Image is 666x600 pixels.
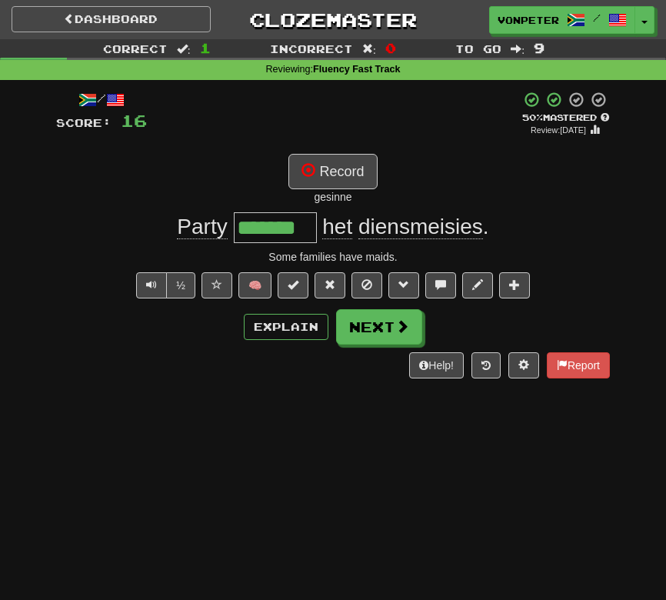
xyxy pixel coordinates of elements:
[522,112,543,122] span: 50 %
[103,42,168,55] span: Correct
[166,272,195,298] button: ½
[498,13,559,27] span: vonPeterhof
[385,40,396,55] span: 0
[388,272,419,298] button: Grammar (alt+g)
[521,112,610,124] div: Mastered
[462,272,493,298] button: Edit sentence (alt+d)
[238,272,271,298] button: 🧠
[56,116,112,129] span: Score:
[531,125,586,135] small: Review: [DATE]
[133,272,195,298] div: Text-to-speech controls
[471,352,501,378] button: Round history (alt+y)
[425,272,456,298] button: Discuss sentence (alt+u)
[455,42,501,55] span: To go
[336,309,422,345] button: Next
[313,64,400,75] strong: Fluency Fast Track
[12,6,211,32] a: Dashboard
[56,249,610,265] div: Some families have maids.
[547,352,610,378] button: Report
[56,91,147,110] div: /
[593,12,601,23] span: /
[278,272,308,298] button: Set this sentence to 100% Mastered (alt+m)
[322,215,352,239] span: het
[288,154,377,189] button: Record
[362,43,376,54] span: :
[358,215,483,239] span: diensmeisies
[315,272,345,298] button: Reset to 0% Mastered (alt+r)
[317,215,489,239] span: .
[489,6,635,34] a: vonPeterhof /
[177,43,191,54] span: :
[351,272,382,298] button: Ignore sentence (alt+i)
[270,42,353,55] span: Incorrect
[499,272,530,298] button: Add to collection (alt+a)
[511,43,524,54] span: :
[534,40,544,55] span: 9
[136,272,167,298] button: Play sentence audio (ctl+space)
[177,215,227,239] span: Party
[244,314,328,340] button: Explain
[56,189,610,205] div: gesinne
[200,40,211,55] span: 1
[234,6,433,33] a: Clozemaster
[201,272,232,298] button: Favorite sentence (alt+f)
[121,111,147,130] span: 16
[409,352,464,378] button: Help!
